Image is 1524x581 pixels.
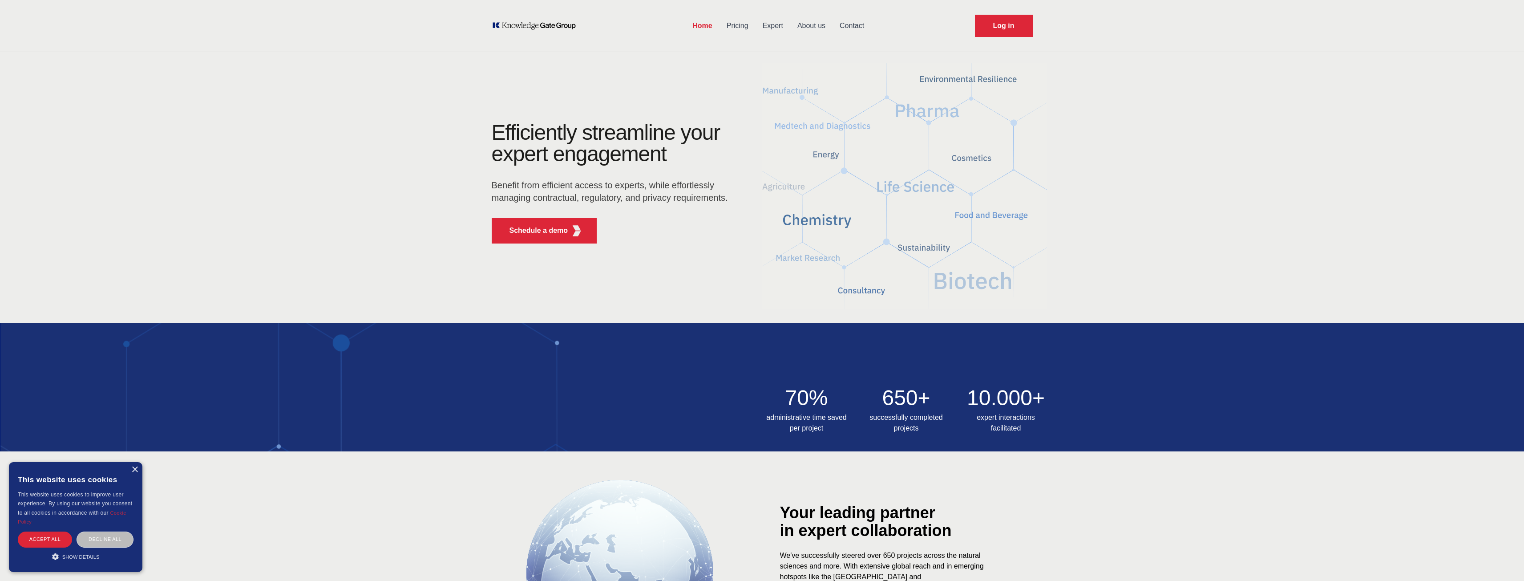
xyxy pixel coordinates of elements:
[492,21,582,30] a: KOL Knowledge Platform: Talk to Key External Experts (KEE)
[571,225,582,236] img: KGG Fifth Element RED
[762,58,1047,314] img: KGG Fifth Element RED
[756,14,790,37] a: Expert
[62,554,100,560] span: Show details
[131,467,138,473] div: Close
[780,504,1029,540] div: Your leading partner in expert collaboration
[492,121,720,166] h1: Efficiently streamline your expert engagement
[762,412,851,434] h3: administrative time saved per project
[720,14,756,37] a: Pricing
[77,532,133,547] div: Decline all
[833,14,871,37] a: Contact
[509,225,568,236] p: Schedule a demo
[962,412,1051,434] h3: expert interactions facilitated
[762,387,851,409] h2: 70%
[18,469,133,490] div: This website uses cookies
[18,510,126,524] a: Cookie Policy
[975,15,1033,37] a: Request Demo
[862,387,951,409] h2: 650+
[18,552,133,561] div: Show details
[685,14,719,37] a: Home
[18,532,72,547] div: Accept all
[492,179,734,204] p: Benefit from efficient access to experts, while effortlessly managing contractual, regulatory, an...
[790,14,833,37] a: About us
[862,412,951,434] h3: successfully completed projects
[962,387,1051,409] h2: 10.000+
[492,218,597,244] button: Schedule a demoKGG Fifth Element RED
[18,492,132,516] span: This website uses cookies to improve user experience. By using our website you consent to all coo...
